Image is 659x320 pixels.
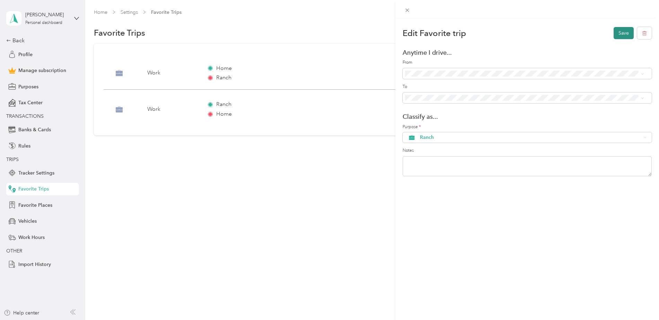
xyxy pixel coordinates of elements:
div: Classify as... [403,113,652,120]
label: To [403,84,652,90]
label: Notes [403,148,652,154]
button: Save [614,27,634,39]
span: Edit Favorite trip [403,29,466,37]
iframe: Everlance-gr Chat Button Frame [620,281,659,320]
div: Anytime I drive... [403,49,652,56]
label: Purpose [403,124,652,130]
label: From [403,60,652,66]
span: Ranch [420,135,641,140]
